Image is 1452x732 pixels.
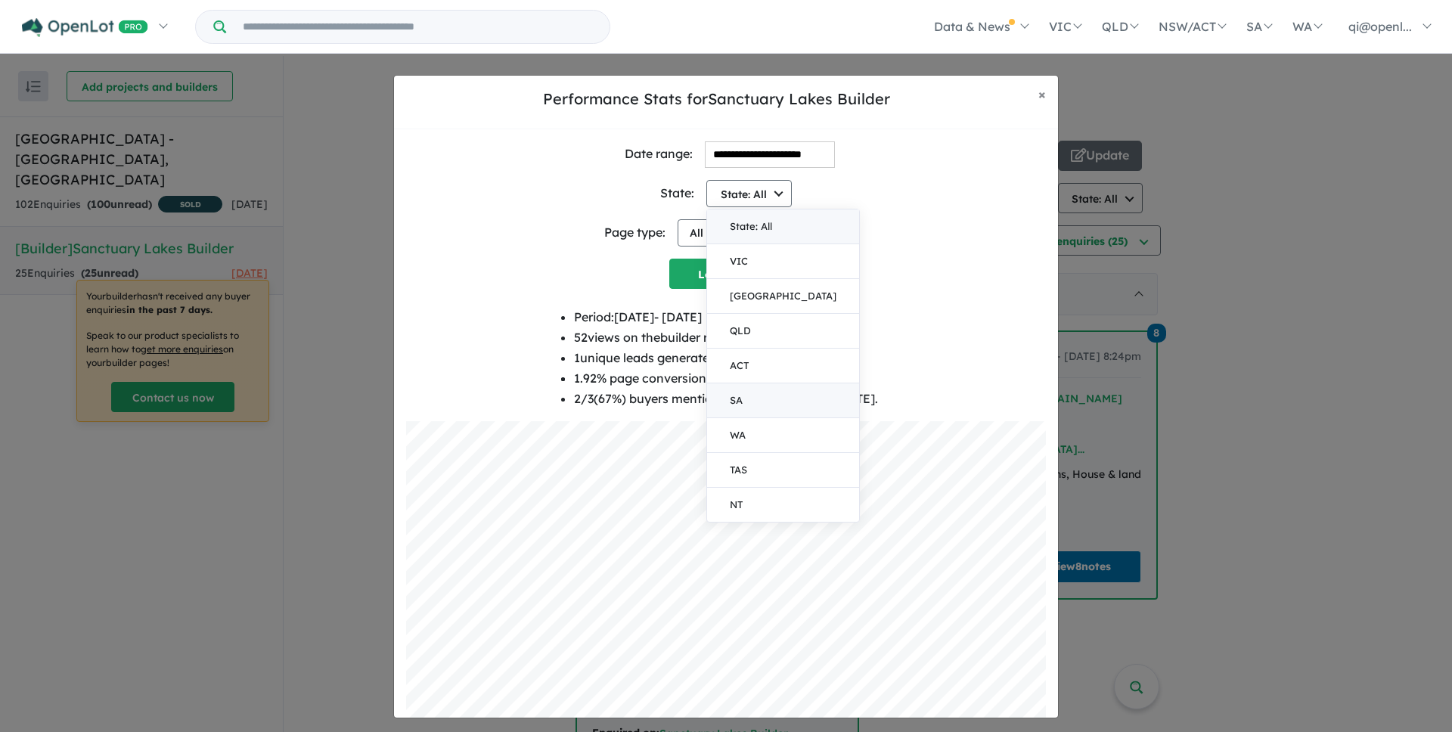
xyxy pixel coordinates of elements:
[707,244,859,279] button: VIC
[660,183,694,203] div: State:
[625,144,693,164] div: Date range:
[707,453,859,488] button: TAS
[669,259,783,289] button: Load stats
[604,222,665,243] div: Page type:
[706,180,792,207] button: State: All
[707,349,859,383] button: ACT
[574,389,878,409] li: 2 / 3 ( 67 %) buyers mentioned they heard back [DATE].
[229,11,607,43] input: Try estate name, suburb, builder or developer
[707,209,859,244] button: State: All
[1348,19,1412,34] span: qi@openl...
[574,307,878,327] li: Period: [DATE] - [DATE]
[22,18,148,37] img: Openlot PRO Logo White
[406,88,1026,110] h5: Performance Stats for Sanctuary Lakes Builder
[707,488,859,522] button: NT
[574,348,878,368] li: 1 unique leads generated
[707,383,859,418] button: SA
[707,279,859,314] button: [GEOGRAPHIC_DATA]
[574,368,878,389] li: 1.92 % page conversion
[707,314,859,349] button: QLD
[1038,85,1046,103] span: ×
[574,327,878,348] li: 52 views on the builder related pages
[678,219,848,247] button: All Builder-related Pages
[707,418,859,453] button: WA
[706,209,860,523] div: State: All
